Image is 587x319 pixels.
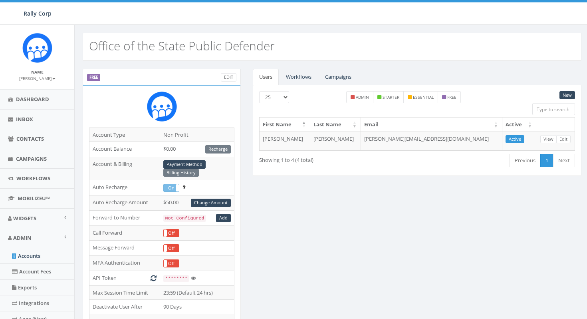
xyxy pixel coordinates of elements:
[164,245,179,252] label: Off
[383,94,399,100] small: starter
[89,180,160,195] td: Auto Recharge
[147,92,177,122] img: Rally_Corp_Icon.png
[559,91,575,100] a: New
[361,132,502,151] td: [PERSON_NAME][EMAIL_ADDRESS][DOMAIN_NAME]
[19,74,56,82] a: [PERSON_NAME]
[89,39,275,52] h2: Office of the State Public Defender
[540,154,553,167] a: 1
[151,275,157,281] i: Generate New Token
[319,69,358,85] a: Campaigns
[89,128,160,142] td: Account Type
[447,94,456,100] small: free
[16,135,44,142] span: Contacts
[89,285,160,300] td: Max Session Time Limit
[310,118,361,132] th: Last Name: activate to sort column ascending
[89,300,160,314] td: Deactivate User After
[160,285,234,300] td: 23:59 (Default 24 hrs)
[89,241,160,256] td: Message Forward
[310,132,361,151] td: [PERSON_NAME]
[532,103,575,115] input: Type to search
[182,183,185,191] span: Enable to prevent campaign failure.
[163,259,179,268] div: OnOff
[89,157,160,180] td: Account & Billing
[163,184,179,192] div: OnOff
[164,229,179,237] label: Off
[13,234,32,241] span: Admin
[160,142,234,157] td: $0.00
[19,76,56,81] small: [PERSON_NAME]
[253,69,279,85] a: Users
[556,135,571,144] a: Edit
[87,74,100,81] label: FREE
[510,154,541,167] a: Previous
[164,260,179,267] label: Off
[164,184,179,192] label: On
[16,116,33,123] span: Inbox
[163,215,206,222] code: Not Configured
[31,69,44,75] small: Name
[361,118,502,132] th: Email: activate to sort column ascending
[160,300,234,314] td: 90 Days
[163,244,179,253] div: OnOff
[540,135,557,144] a: View
[356,94,369,100] small: admin
[89,142,160,157] td: Account Balance
[260,118,310,132] th: First Name: activate to sort column descending
[13,215,36,222] span: Widgets
[553,154,575,167] a: Next
[160,195,234,211] td: $50.00
[24,10,52,17] span: Rally Corp
[259,153,384,164] div: Showing 1 to 4 (4 total)
[506,135,524,144] a: Active
[502,118,536,132] th: Active: activate to sort column ascending
[16,96,49,103] span: Dashboard
[260,132,310,151] td: [PERSON_NAME]
[89,195,160,211] td: Auto Recharge Amount
[280,69,318,85] a: Workflows
[191,199,231,207] a: Change Amount
[89,271,160,286] td: API Token
[18,195,50,202] span: MobilizeU™
[221,73,236,82] a: Edit
[89,225,160,241] td: Call Forward
[216,214,231,222] a: Add
[22,33,52,63] img: Icon_1.png
[16,155,47,162] span: Campaigns
[163,160,206,169] a: Payment Method
[89,210,160,225] td: Forward to Number
[160,128,234,142] td: Non Profit
[89,256,160,271] td: MFA Authentication
[413,94,434,100] small: essential
[163,229,179,237] div: OnOff
[16,175,50,182] span: Workflows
